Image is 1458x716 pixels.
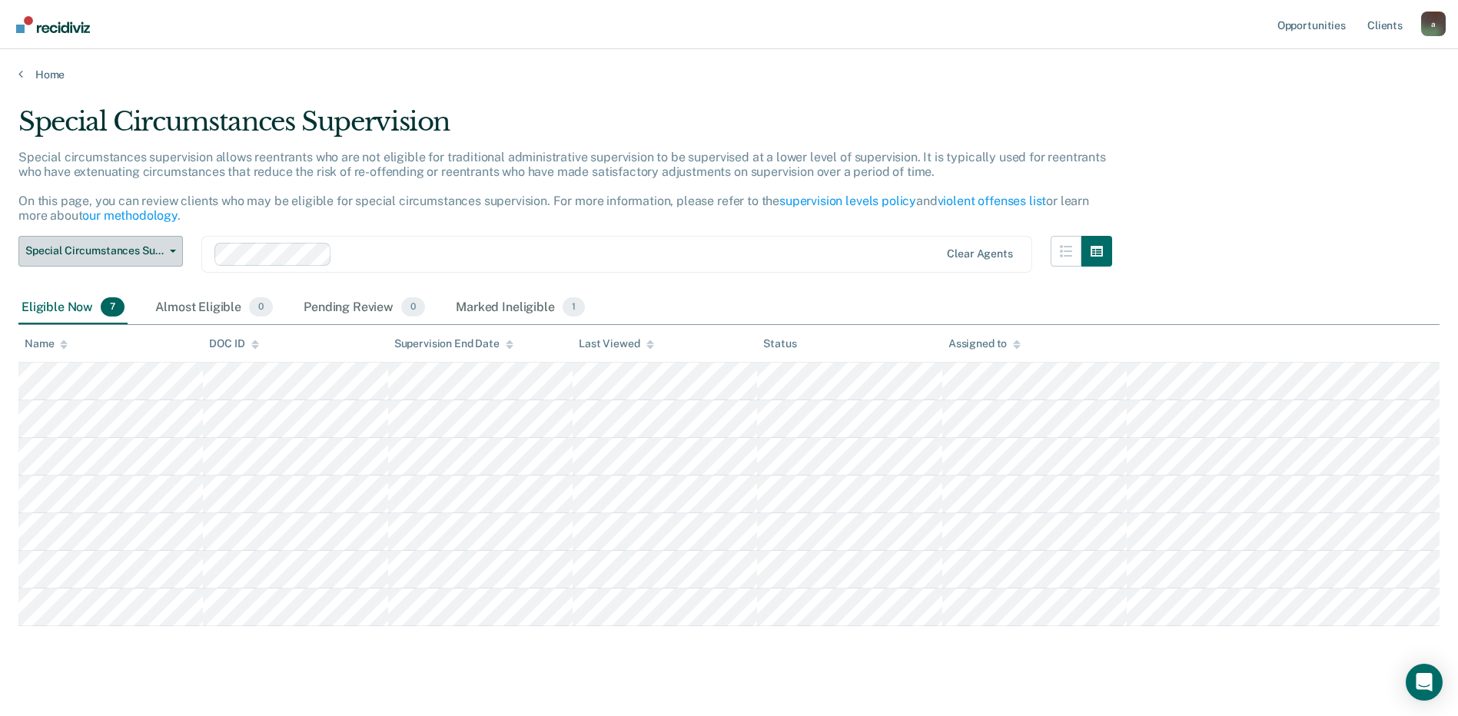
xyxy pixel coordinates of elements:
[18,236,183,267] button: Special Circumstances Supervision
[209,337,258,350] div: DOC ID
[18,68,1440,81] a: Home
[453,291,588,325] div: Marked Ineligible1
[394,337,513,350] div: Supervision End Date
[1421,12,1446,36] button: Profile dropdown button
[25,244,164,257] span: Special Circumstances Supervision
[25,337,68,350] div: Name
[938,194,1047,208] a: violent offenses list
[301,291,428,325] div: Pending Review0
[18,291,128,325] div: Eligible Now7
[763,337,796,350] div: Status
[947,247,1012,260] div: Clear agents
[16,16,90,33] img: Recidiviz
[401,297,425,317] span: 0
[563,297,585,317] span: 1
[579,337,653,350] div: Last Viewed
[101,297,125,317] span: 7
[18,150,1106,224] p: Special circumstances supervision allows reentrants who are not eligible for traditional administ...
[1421,12,1446,36] div: a
[249,297,273,317] span: 0
[18,106,1112,150] div: Special Circumstances Supervision
[1406,664,1443,701] div: Open Intercom Messenger
[82,208,178,223] a: our methodology
[152,291,276,325] div: Almost Eligible0
[948,337,1021,350] div: Assigned to
[779,194,916,208] a: supervision levels policy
